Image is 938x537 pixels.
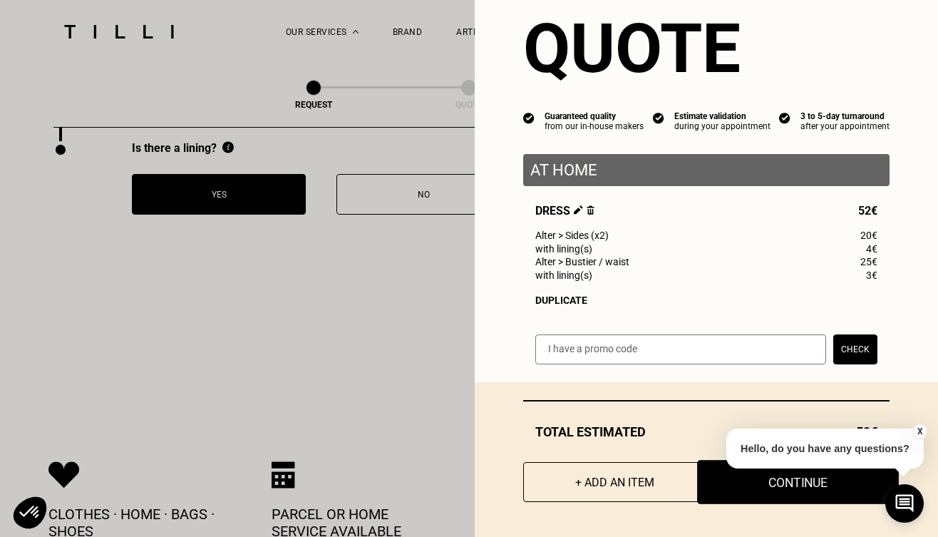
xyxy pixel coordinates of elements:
[535,204,594,218] span: Dress
[535,243,592,255] span: with lining(s)
[530,161,882,179] p: At home
[860,256,877,267] span: 25€
[800,111,890,121] div: 3 to 5-day turnaround
[674,121,770,131] div: during your appointment
[697,460,899,504] button: Continue
[866,270,877,281] span: 3€
[833,334,877,364] button: Check
[858,204,877,218] span: 52€
[535,295,877,306] div: Duplicate
[726,429,924,469] p: Hello, do you have any questions?
[523,424,890,439] div: Total estimated
[860,230,877,241] span: 20€
[545,111,644,121] div: Guaranteed quality
[523,462,706,502] button: + Add an item
[535,270,592,281] span: with lining(s)
[535,230,609,241] span: Alter > Sides (x2)
[913,424,927,439] button: X
[523,111,535,124] img: icon list info
[545,121,644,131] div: from our in-house makers
[523,9,890,88] section: Quote
[535,256,629,267] span: Alter > Bustier / waist
[800,121,890,131] div: after your appointment
[779,111,790,124] img: icon list info
[866,243,877,255] span: 4€
[587,205,594,215] img: Delete
[653,111,664,124] img: icon list info
[535,334,826,364] input: I have a promo code
[674,111,770,121] div: Estimate validation
[574,205,583,215] img: Edit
